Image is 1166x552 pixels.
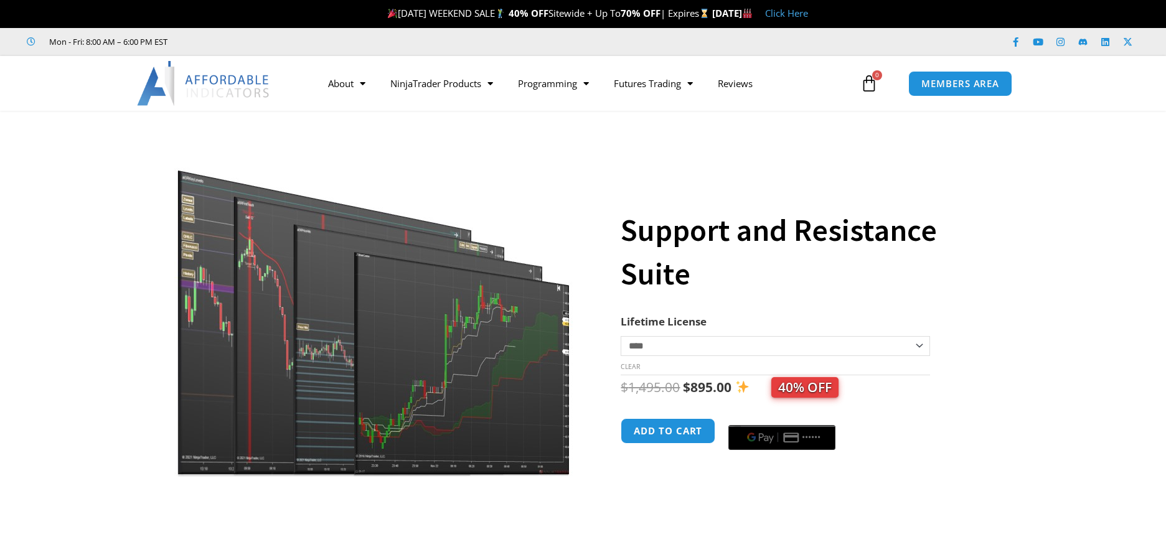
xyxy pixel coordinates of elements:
[712,7,753,19] strong: [DATE]
[621,378,680,396] bdi: 1,495.00
[621,7,661,19] strong: 70% OFF
[601,69,705,98] a: Futures Trading
[728,425,835,450] button: Buy with GPay
[385,7,712,19] span: [DATE] WEEKEND SALE Sitewide + Up To | Expires
[771,377,839,398] span: 40% OFF
[921,79,999,88] span: MEMBERS AREA
[185,35,372,48] iframe: Customer reviews powered by Trustpilot
[174,133,575,477] img: Support and Resistance Suite 1
[908,71,1012,96] a: MEMBERS AREA
[46,34,167,49] span: Mon - Fri: 8:00 AM – 6:00 PM EST
[505,69,601,98] a: Programming
[621,362,640,371] a: Clear options
[700,9,709,18] img: ⌛
[743,9,752,18] img: 🏭
[496,9,505,18] img: 🏌️‍♂️
[765,7,808,19] a: Click Here
[726,416,838,418] iframe: Secure express checkout frame
[705,69,765,98] a: Reviews
[509,7,548,19] strong: 40% OFF
[621,418,715,444] button: Add to cart
[316,69,857,98] nav: Menu
[683,378,690,396] span: $
[842,65,896,101] a: 0
[137,61,271,106] img: LogoAI | Affordable Indicators – NinjaTrader
[621,378,628,396] span: $
[316,69,378,98] a: About
[802,433,821,442] text: ••••••
[736,380,749,393] img: ✨
[378,69,505,98] a: NinjaTrader Products
[388,9,397,18] img: 🎉
[872,70,882,80] span: 0
[621,208,984,296] h1: Support and Resistance Suite
[621,314,707,329] label: Lifetime License
[683,378,731,396] bdi: 895.00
